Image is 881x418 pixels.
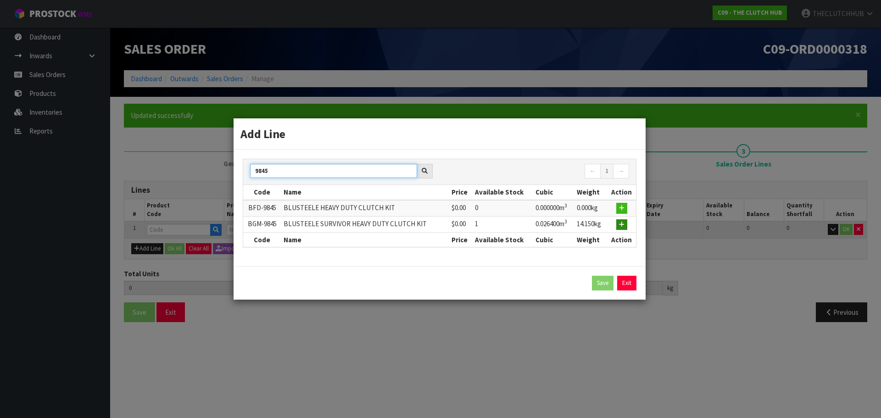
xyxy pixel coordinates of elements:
[473,233,533,247] th: Available Stock
[446,164,629,180] nav: Page navigation
[607,185,636,200] th: Action
[533,185,574,200] th: Cubic
[449,216,473,232] td: $0.00
[533,200,574,217] td: 0.000000m
[600,164,613,178] a: 1
[449,200,473,217] td: $0.00
[449,233,473,247] th: Price
[585,164,601,178] a: ←
[613,164,629,178] a: →
[617,276,636,290] a: Exit
[281,216,449,232] td: BLUSTEELE SURVIVOR HEAVY DUTY CLUTCH KIT
[250,164,417,178] input: Search products
[243,216,281,232] td: BGM-9845
[243,185,281,200] th: Code
[574,216,608,232] td: 14.150kg
[473,216,533,232] td: 1
[574,233,608,247] th: Weight
[240,125,639,142] h3: Add Line
[564,202,567,209] sup: 3
[243,233,281,247] th: Code
[449,185,473,200] th: Price
[281,233,449,247] th: Name
[533,216,574,232] td: 0.026400m
[281,200,449,217] td: BLUSTEELE HEAVY DUTY CLUTCH KIT
[564,218,567,225] sup: 3
[281,185,449,200] th: Name
[574,185,608,200] th: Weight
[607,233,636,247] th: Action
[473,185,533,200] th: Available Stock
[533,233,574,247] th: Cubic
[243,200,281,217] td: BFD-9845
[592,276,613,290] button: Save
[574,200,608,217] td: 0.000kg
[473,200,533,217] td: 0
